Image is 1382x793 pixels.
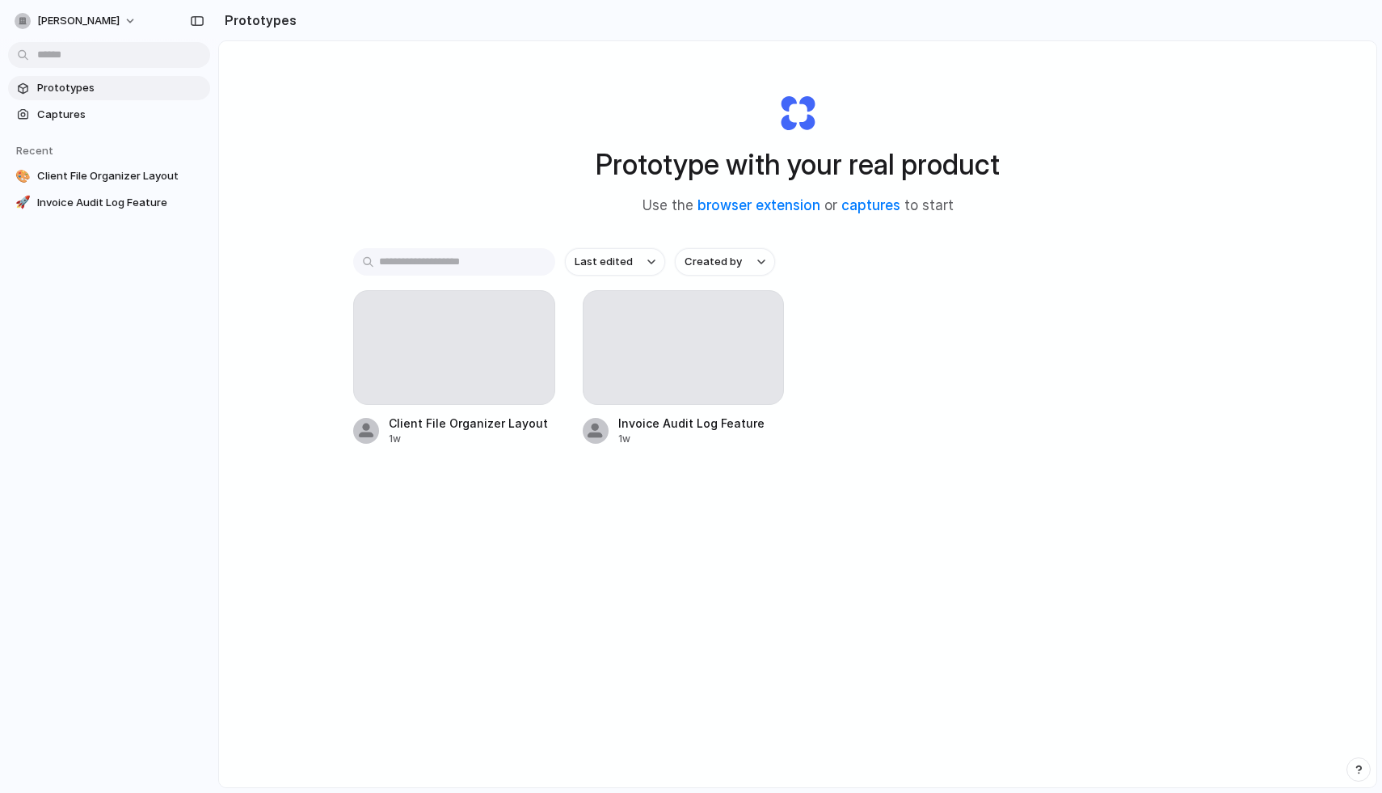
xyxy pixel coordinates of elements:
[389,432,548,446] div: 1w
[15,168,31,184] div: 🎨
[218,11,297,30] h2: Prototypes
[685,254,742,270] span: Created by
[697,197,820,213] a: browser extension
[643,196,954,217] span: Use the or to start
[675,248,775,276] button: Created by
[37,107,204,123] span: Captures
[575,254,633,270] span: Last edited
[15,195,31,211] div: 🚀
[618,415,765,432] div: Invoice Audit Log Feature
[353,290,555,446] a: Client File Organizer Layout1w
[841,197,900,213] a: captures
[37,13,120,29] span: [PERSON_NAME]
[37,195,204,211] span: Invoice Audit Log Feature
[565,248,665,276] button: Last edited
[16,144,53,157] span: Recent
[37,80,204,96] span: Prototypes
[8,76,210,100] a: Prototypes
[8,103,210,127] a: Captures
[37,168,204,184] span: Client File Organizer Layout
[8,164,210,188] a: 🎨Client File Organizer Layout
[618,432,765,446] div: 1w
[596,143,1000,186] h1: Prototype with your real product
[389,415,548,432] div: Client File Organizer Layout
[8,191,210,215] a: 🚀Invoice Audit Log Feature
[8,8,145,34] button: [PERSON_NAME]
[583,290,785,446] a: Invoice Audit Log Feature1w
